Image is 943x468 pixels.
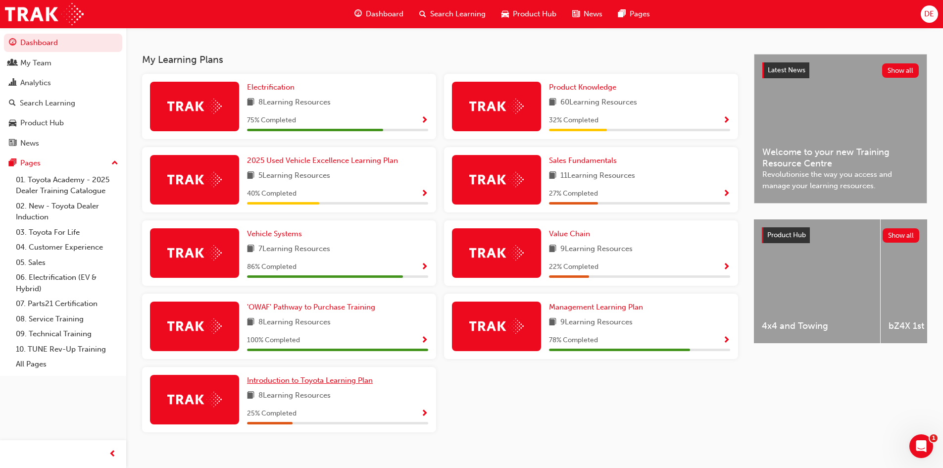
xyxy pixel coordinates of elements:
[9,99,16,108] span: search-icon
[549,188,598,200] span: 27 % Completed
[723,188,730,200] button: Show Progress
[560,97,637,109] span: 60 Learning Resources
[247,229,302,238] span: Vehicle Systems
[723,114,730,127] button: Show Progress
[258,170,330,182] span: 5 Learning Resources
[754,219,880,343] a: 4x4 and Towing
[20,157,41,169] div: Pages
[167,172,222,187] img: Trak
[762,147,919,169] span: Welcome to your new Training Resource Centre
[469,99,524,114] img: Trak
[12,312,122,327] a: 08. Service Training
[762,227,919,243] a: Product HubShow all
[494,4,564,24] a: car-iconProduct Hub
[421,334,428,347] button: Show Progress
[5,3,84,25] a: Trak
[4,32,122,154] button: DashboardMy TeamAnalyticsSearch LearningProduct HubNews
[4,74,122,92] a: Analytics
[882,63,919,78] button: Show all
[560,170,635,182] span: 11 Learning Resources
[4,134,122,153] a: News
[12,326,122,342] a: 09. Technical Training
[4,34,122,52] a: Dashboard
[921,5,938,23] button: DE
[584,8,602,20] span: News
[12,357,122,372] a: All Pages
[9,159,16,168] span: pages-icon
[421,408,428,420] button: Show Progress
[723,190,730,199] span: Show Progress
[258,390,331,402] span: 8 Learning Resources
[501,8,509,20] span: car-icon
[4,54,122,72] a: My Team
[549,302,647,313] a: Management Learning Plan
[4,94,122,112] a: Search Learning
[549,303,643,312] span: Management Learning Plan
[247,375,377,386] a: Introduction to Toyota Learning Plan
[513,8,556,20] span: Product Hub
[247,303,375,312] span: 'OWAF' Pathway to Purchase Training
[909,434,933,458] iframe: Intercom live chat
[109,448,116,461] span: prev-icon
[560,243,633,256] span: 9 Learning Resources
[560,316,633,329] span: 9 Learning Resources
[354,8,362,20] span: guage-icon
[247,228,306,240] a: Vehicle Systems
[247,83,295,92] span: Electrification
[723,334,730,347] button: Show Progress
[762,320,872,332] span: 4x4 and Towing
[9,39,16,48] span: guage-icon
[247,156,398,165] span: 2025 Used Vehicle Excellence Learning Plan
[4,114,122,132] a: Product Hub
[20,57,51,69] div: My Team
[247,97,254,109] span: book-icon
[549,335,598,346] span: 78 % Completed
[12,255,122,270] a: 05. Sales
[549,243,556,256] span: book-icon
[247,261,297,273] span: 86 % Completed
[549,156,617,165] span: Sales Fundamentals
[247,335,300,346] span: 100 % Completed
[549,83,616,92] span: Product Knowledge
[247,302,379,313] a: 'OWAF' Pathway to Purchase Training
[421,116,428,125] span: Show Progress
[549,82,620,93] a: Product Knowledge
[258,316,331,329] span: 8 Learning Resources
[618,8,626,20] span: pages-icon
[723,116,730,125] span: Show Progress
[754,54,927,204] a: Latest NewsShow allWelcome to your new Training Resource CentreRevolutionise the way you access a...
[247,170,254,182] span: book-icon
[247,316,254,329] span: book-icon
[347,4,411,24] a: guage-iconDashboard
[4,154,122,172] button: Pages
[421,114,428,127] button: Show Progress
[20,77,51,89] div: Analytics
[9,139,16,148] span: news-icon
[549,316,556,329] span: book-icon
[258,97,331,109] span: 8 Learning Resources
[421,190,428,199] span: Show Progress
[419,8,426,20] span: search-icon
[247,82,298,93] a: Electrification
[549,97,556,109] span: book-icon
[762,62,919,78] a: Latest NewsShow all
[549,228,594,240] a: Value Chain
[421,188,428,200] button: Show Progress
[930,434,938,442] span: 1
[762,169,919,191] span: Revolutionise the way you access and manage your learning resources.
[564,4,610,24] a: news-iconNews
[247,376,373,385] span: Introduction to Toyota Learning Plan
[12,296,122,312] a: 07. Parts21 Certification
[142,54,738,65] h3: My Learning Plans
[411,4,494,24] a: search-iconSearch Learning
[469,245,524,260] img: Trak
[723,263,730,272] span: Show Progress
[247,155,402,166] a: 2025 Used Vehicle Excellence Learning Plan
[723,261,730,273] button: Show Progress
[924,8,934,20] span: DE
[572,8,580,20] span: news-icon
[247,243,254,256] span: book-icon
[247,115,296,126] span: 75 % Completed
[20,98,75,109] div: Search Learning
[247,390,254,402] span: book-icon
